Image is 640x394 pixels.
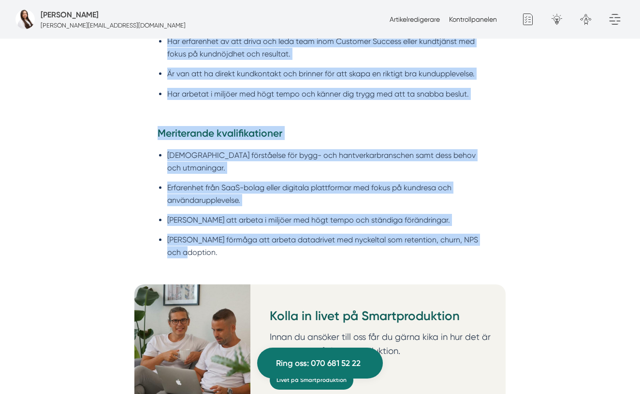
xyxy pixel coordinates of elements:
[41,21,186,30] p: [PERSON_NAME][EMAIL_ADDRESS][DOMAIN_NAME]
[257,348,383,379] a: Ring oss: 070 681 52 22
[158,126,482,143] h4: Meriterande kvalifikationer
[449,15,497,23] a: Kontrollpanelen
[167,68,482,80] li: Är van att ha direkt kundkontakt och brinner för att skapa en riktigt bra kundupplevelse.
[167,88,482,100] li: Har arbetat i miljöer med högt tempo och känner dig trygg med att ta snabba beslut.
[167,234,482,258] li: [PERSON_NAME] förmåga att arbeta datadrivet med nyckeltal som retention, churn, NPS och adoption.
[276,357,361,370] span: Ring oss: 070 681 52 22
[390,15,440,23] a: Artikelredigerare
[270,371,353,390] a: Livet på Smartproduktion
[270,330,498,358] p: Innan du ansöker till oss får du gärna kika in hur det är att arbeta på Smartproduktion.
[41,9,99,21] h5: Administratör
[167,149,482,174] li: [DEMOGRAPHIC_DATA] förståelse för bygg- och hantverkarbranschen samt dess behov och utmaningar.
[15,10,35,29] img: foretagsbild-pa-smartproduktion-ett-foretag-i-dalarnas-lan.jpg
[167,35,482,60] li: Har erfarenhet av att driva och leda team inom Customer Success eller kundtjänst med fokus på kun...
[167,214,482,226] li: [PERSON_NAME] att arbeta i miljöer med högt tempo och ständiga förändringar.
[167,182,482,206] li: Erfarenhet från SaaS-bolag eller digitala plattformar med fokus på kundresa och användarupplevelse.
[270,308,498,330] h3: Kolla in livet på Smartproduktion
